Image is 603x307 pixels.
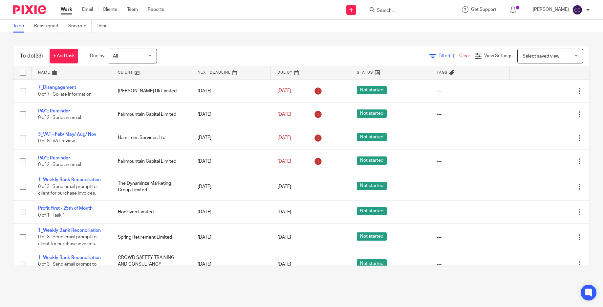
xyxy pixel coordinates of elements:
[437,88,503,94] div: ---
[111,103,191,126] td: Fairmountain Capital Limited
[357,133,387,141] span: Not started
[50,49,78,63] a: + Add task
[376,8,435,14] input: Search
[13,20,29,33] a: To do
[82,6,93,13] a: Email
[191,173,271,200] td: [DATE]
[533,6,569,13] p: [PERSON_NAME]
[34,53,43,59] span: (33)
[20,53,43,59] h1: To do
[68,20,92,33] a: Snoozed
[191,126,271,150] td: [DATE]
[13,5,46,14] img: Pixie
[449,54,454,58] span: (1)
[277,235,291,240] span: [DATE]
[357,109,387,118] span: Not started
[437,183,503,190] div: ---
[127,6,138,13] a: Team
[113,54,118,59] span: All
[38,85,76,90] a: 7_Disengagement
[523,54,559,59] span: Select saved view
[439,54,459,58] span: Filter
[111,200,191,224] td: Hocklynn Limited
[97,20,113,33] a: Done
[357,86,387,94] span: Not started
[357,207,387,215] span: Not started
[277,112,291,117] span: [DATE]
[111,79,191,103] td: [PERSON_NAME] Uk Limited
[38,177,101,182] a: 1_Weekly Bank Reconciliation
[111,251,191,278] td: CROWD SAFETY TRAINING AND CONSULTANCY WORLDWIDE LIMITED
[277,159,291,164] span: [DATE]
[38,132,97,137] a: 3_VAT - Feb/ May/ Aug/ Nov
[277,184,291,189] span: [DATE]
[277,210,291,214] span: [DATE]
[357,232,387,241] span: Not started
[437,134,503,141] div: ---
[38,255,101,260] a: 1_Weekly Bank Reconciliation
[90,53,104,59] p: Due by
[471,7,496,12] span: Get Support
[437,158,503,165] div: ---
[572,5,583,15] img: svg%3E
[61,6,72,13] a: Work
[437,209,503,215] div: ---
[437,71,448,74] span: Tags
[103,6,117,13] a: Clients
[38,139,75,144] span: 0 of 8 · VAT review
[38,109,70,113] a: PAYE Reminder
[357,156,387,165] span: Not started
[148,6,164,13] a: Reports
[38,156,70,160] a: PAYE Reminder
[277,89,291,93] span: [DATE]
[437,234,503,241] div: ---
[191,200,271,224] td: [DATE]
[277,262,291,267] span: [DATE]
[277,135,291,140] span: [DATE]
[111,126,191,150] td: Hamiltons Services Ltd
[111,173,191,200] td: The Dynaminze Marketing Group Limited
[459,54,470,58] a: Clear
[191,79,271,103] td: [DATE]
[111,224,191,251] td: Spring Retirement Limited
[38,235,97,247] span: 0 of 3 · Send email prompt to client for purchase invoices.
[484,54,512,58] span: View Settings
[357,259,387,268] span: Not started
[38,262,97,273] span: 0 of 3 · Send email prompt to client for purchase invoices.
[357,182,387,190] span: Not started
[34,20,63,33] a: Reassigned
[38,92,92,97] span: 0 of 7 · Collate information
[38,206,93,211] a: Profit First - 25th of Month
[38,162,81,167] span: 0 of 2 · Send an email
[191,103,271,126] td: [DATE]
[38,115,81,120] span: 0 of 2 · Send an email
[437,111,503,118] div: ---
[191,150,271,173] td: [DATE]
[191,224,271,251] td: [DATE]
[38,228,101,233] a: 1_Weekly Bank Reconciliation
[38,184,97,196] span: 0 of 3 · Send email prompt to client for purchase invoices.
[191,251,271,278] td: [DATE]
[111,150,191,173] td: Fairmountain Capital Limited
[437,261,503,268] div: ---
[38,213,65,218] span: 0 of 1 · Task 1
